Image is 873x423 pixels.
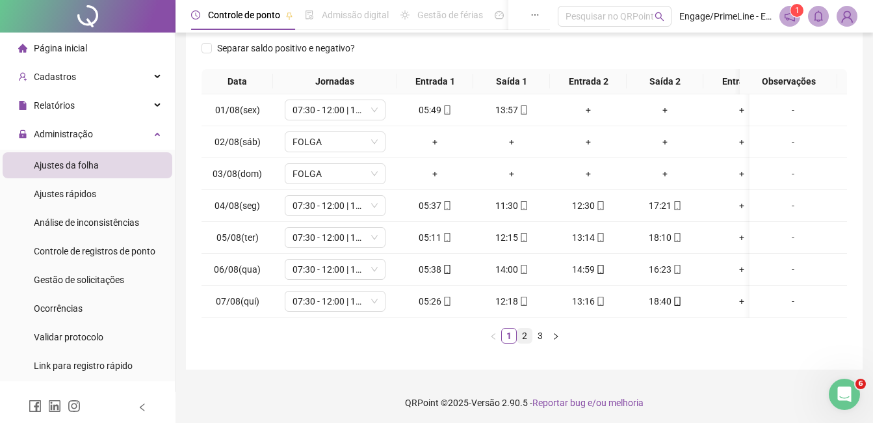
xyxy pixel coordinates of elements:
div: + [478,167,545,181]
span: Link para registro rápido [34,361,133,371]
th: Observações [740,69,837,94]
div: 14:59 [555,262,621,277]
div: 17:21 [632,198,698,213]
span: 07:30 - 12:00 | 13:00 - 17:20 [293,196,378,215]
div: + [402,167,468,181]
span: 04/08(seg) [215,200,260,211]
th: Entrada 2 [550,69,627,94]
span: Controle de ponto [208,10,280,20]
span: lock [18,130,27,139]
span: mobile [441,201,452,210]
div: + [709,103,775,117]
span: Separar saldo positivo e negativo? [212,41,360,55]
div: 11:30 [478,198,545,213]
div: 16:23 [632,262,698,277]
span: mobile [518,201,528,210]
a: 3 [533,329,547,343]
span: 03/08(dom) [213,169,262,179]
div: + [709,230,775,245]
th: Jornadas [273,69,397,94]
span: mobile [595,265,605,274]
span: 06/08(qua) [214,264,261,275]
span: Reportar bug e/ou melhoria [532,398,644,408]
span: user-add [18,72,27,81]
sup: 1 [790,4,803,17]
span: instagram [68,400,81,413]
span: 07/08(qui) [216,296,259,307]
div: 05:49 [402,103,468,117]
div: + [632,103,698,117]
div: 13:57 [478,103,545,117]
span: down [371,170,378,178]
span: Relatórios [34,100,75,111]
div: 05:38 [402,262,468,277]
div: - [755,135,831,149]
span: Observações [745,74,832,89]
img: 71699 [837,7,857,26]
span: mobile [441,105,452,115]
div: - [755,230,831,245]
span: mobile [671,201,682,210]
button: right [548,328,564,344]
div: - [755,103,831,117]
span: mobile [518,233,528,242]
span: file-done [305,10,314,20]
span: 07:30 - 12:00 | 13:00 - 17:20 [293,228,378,247]
span: FOLGA [293,164,378,184]
span: FOLGA [293,132,378,152]
div: - [755,198,831,213]
div: + [632,135,698,149]
span: mobile [441,265,452,274]
span: facebook [29,400,42,413]
th: Entrada 3 [703,69,780,94]
span: down [371,138,378,146]
th: Saída 1 [473,69,550,94]
div: - [755,262,831,277]
th: Saída 2 [627,69,703,94]
span: Validar protocolo [34,332,103,342]
span: down [371,202,378,210]
span: Ocorrências [34,303,83,314]
span: 07:30 - 12:00 | 13:00 - 17:20 [293,100,378,120]
div: + [709,262,775,277]
li: 2 [517,328,532,344]
div: 12:18 [478,294,545,308]
span: mobile [518,265,528,274]
div: + [709,294,775,308]
span: 6 [855,379,866,389]
span: mobile [518,297,528,306]
span: mobile [671,297,682,306]
span: Gestão de solicitações [34,275,124,285]
span: mobile [671,265,682,274]
span: linkedin [48,400,61,413]
div: + [709,198,775,213]
li: Página anterior [486,328,501,344]
div: + [709,135,775,149]
div: + [555,135,621,149]
li: Próxima página [548,328,564,344]
span: Cadastros [34,72,76,82]
span: mobile [671,233,682,242]
div: + [478,135,545,149]
div: 05:11 [402,230,468,245]
span: 02/08(sáb) [215,137,261,147]
span: Controle de registros de ponto [34,246,155,256]
span: sun [400,10,410,20]
span: 01/08(sex) [215,105,260,115]
span: Admissão digital [322,10,389,20]
span: Versão [471,398,500,408]
div: 12:30 [555,198,621,213]
span: right [552,333,560,340]
span: Página inicial [34,43,87,53]
span: file [18,101,27,110]
div: 05:37 [402,198,468,213]
span: left [489,333,497,340]
span: mobile [441,297,452,306]
div: + [402,135,468,149]
span: search [655,12,664,21]
span: 1 [795,6,800,15]
span: down [371,234,378,241]
span: down [371,266,378,273]
span: 07:30 - 12:00 | 13:00 - 17:20 [293,292,378,311]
